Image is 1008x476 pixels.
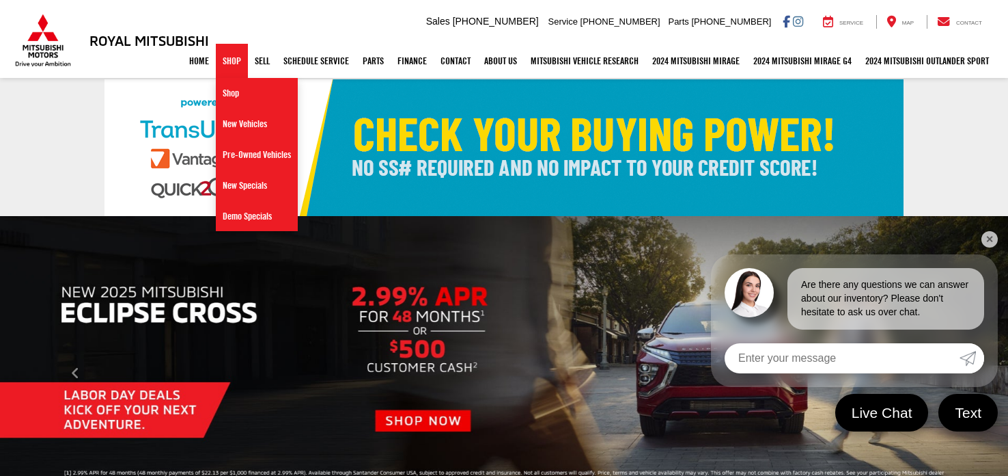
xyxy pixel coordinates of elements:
span: [PHONE_NUMBER] [580,16,660,27]
a: Facebook: Click to visit our Facebook page [783,16,790,27]
a: Contact [434,44,477,78]
span: [PHONE_NUMBER] [453,16,539,27]
a: Pre-Owned Vehicles [216,140,298,170]
span: Contact [956,20,982,26]
a: Submit [960,343,984,373]
a: Shop [216,78,298,109]
span: Sales [426,16,450,27]
a: 2024 Mitsubishi Mirage [645,44,746,78]
a: Schedule Service: Opens in a new tab [277,44,356,78]
a: Mitsubishi Vehicle Research [524,44,645,78]
a: New Vehicles [216,109,298,140]
span: Map [902,20,914,26]
span: Parts [668,16,688,27]
a: Service [813,15,873,29]
input: Enter your message [725,343,960,373]
a: Text [938,394,998,432]
div: Are there any questions we can answer about our inventory? Please don't hesitate to ask us over c... [787,268,984,330]
span: Service [839,20,863,26]
a: Map [876,15,924,29]
span: Service [548,16,578,27]
a: Shop [216,44,248,78]
a: Finance [391,44,434,78]
a: Live Chat [835,394,929,432]
a: Sell [248,44,277,78]
a: Home [182,44,216,78]
a: New Specials [216,170,298,201]
a: Instagram: Click to visit our Instagram page [793,16,803,27]
img: Check Your Buying Power [104,79,904,216]
img: Agent profile photo [725,268,774,317]
a: Demo Specials [216,201,298,231]
a: Parts: Opens in a new tab [356,44,391,78]
a: 2024 Mitsubishi Outlander SPORT [858,44,996,78]
a: Contact [927,15,992,29]
a: About Us [477,44,524,78]
span: [PHONE_NUMBER] [691,16,771,27]
h3: Royal Mitsubishi [89,33,209,48]
span: Text [948,404,988,422]
span: Live Chat [845,404,919,422]
a: 2024 Mitsubishi Mirage G4 [746,44,858,78]
img: Mitsubishi [12,14,74,67]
